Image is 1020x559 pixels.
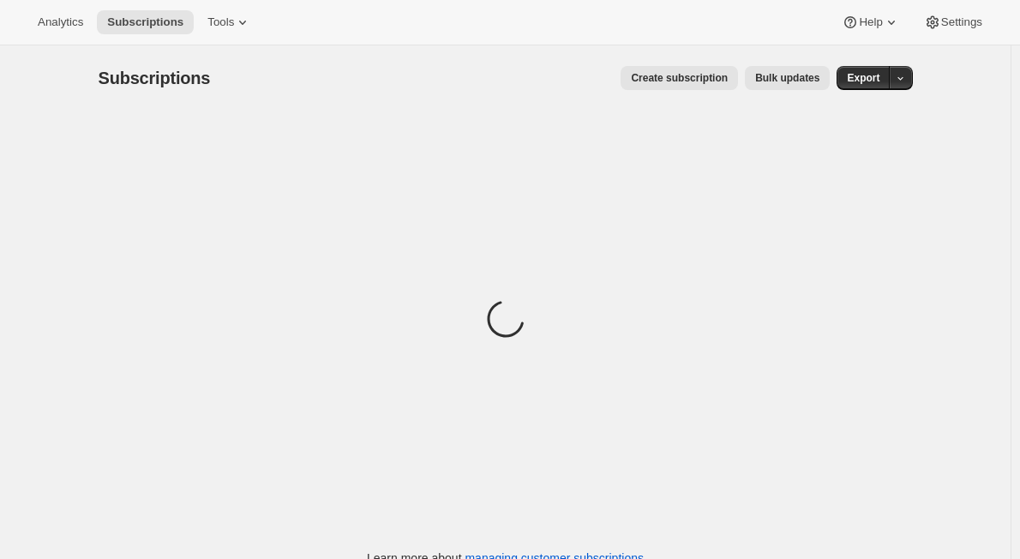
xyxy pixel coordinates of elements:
button: Subscriptions [97,10,194,34]
span: Subscriptions [99,69,211,87]
button: Help [831,10,909,34]
button: Tools [197,10,261,34]
span: Help [859,15,882,29]
button: Export [837,66,890,90]
button: Bulk updates [745,66,830,90]
button: Analytics [27,10,93,34]
span: Analytics [38,15,83,29]
button: Settings [914,10,993,34]
span: Tools [207,15,234,29]
span: Export [847,71,879,85]
span: Bulk updates [755,71,819,85]
span: Settings [941,15,982,29]
button: Create subscription [621,66,738,90]
span: Subscriptions [107,15,183,29]
span: Create subscription [631,71,728,85]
